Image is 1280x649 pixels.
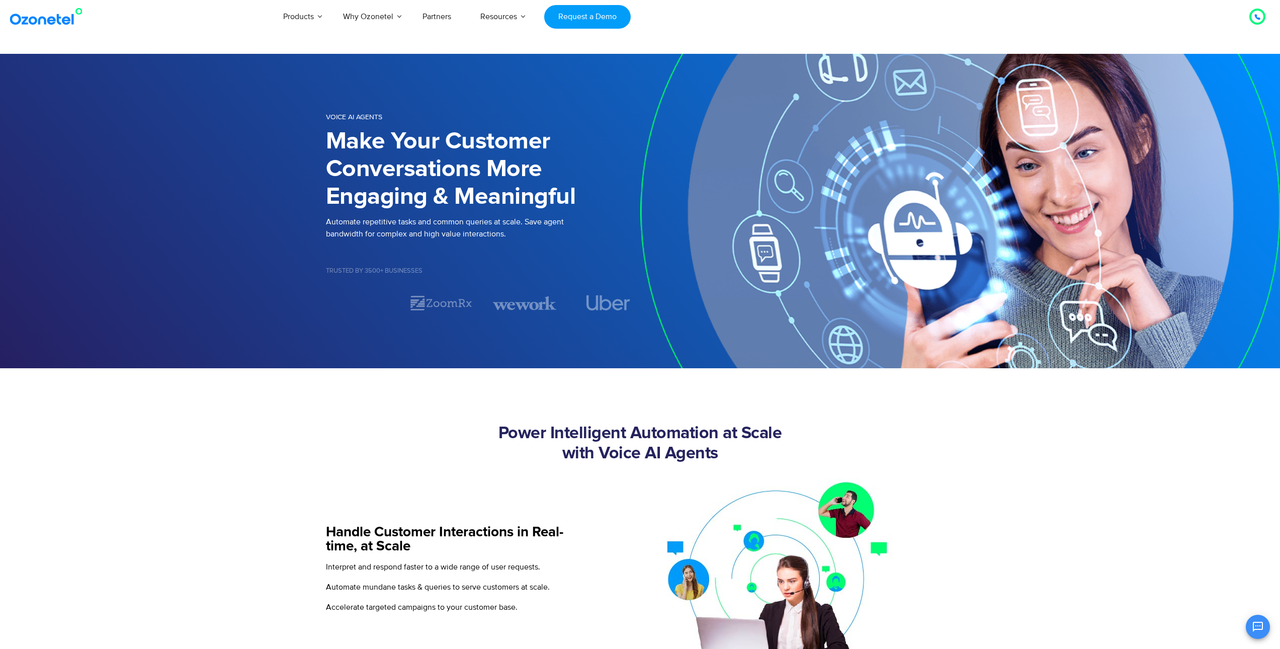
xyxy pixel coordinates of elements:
[326,525,580,553] h5: Handle Customer Interactions in Real-time, at Scale
[326,562,540,572] span: Interpret and respond faster to a wide range of user requests.
[326,113,382,121] span: Voice AI Agents
[326,294,640,312] div: Image Carousel
[326,216,640,240] p: Automate repetitive tasks and common queries at scale. Save agent bandwidth for complex and high ...
[544,5,630,29] a: Request a Demo
[326,582,550,592] span: Automate mundane tasks & queries to serve customers at scale.
[409,294,473,312] img: zoomrx
[326,297,389,309] div: 1 / 7
[326,128,640,211] h1: Make Your Customer Conversations More Engaging & Meaningful
[493,294,556,312] div: 3 / 7
[586,295,630,310] img: uber
[1246,615,1270,639] button: Open chat
[326,424,955,464] h2: Power Intelligent Automation at Scale with Voice AI Agents
[326,602,518,612] span: Accelerate targeted campaigns to your customer base.
[409,294,473,312] div: 2 / 7
[493,294,556,312] img: wework
[326,268,640,274] h5: Trusted by 3500+ Businesses
[576,295,640,310] div: 4 / 7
